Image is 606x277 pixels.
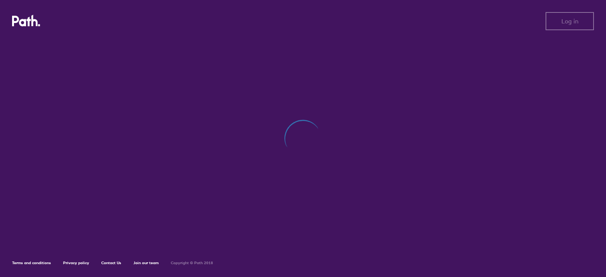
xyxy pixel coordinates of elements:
[12,260,51,265] a: Terms and conditions
[101,260,121,265] a: Contact Us
[63,260,89,265] a: Privacy policy
[171,261,213,265] h6: Copyright © Path 2018
[546,12,594,30] button: Log in
[133,260,159,265] a: Join our team
[561,18,578,25] span: Log in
